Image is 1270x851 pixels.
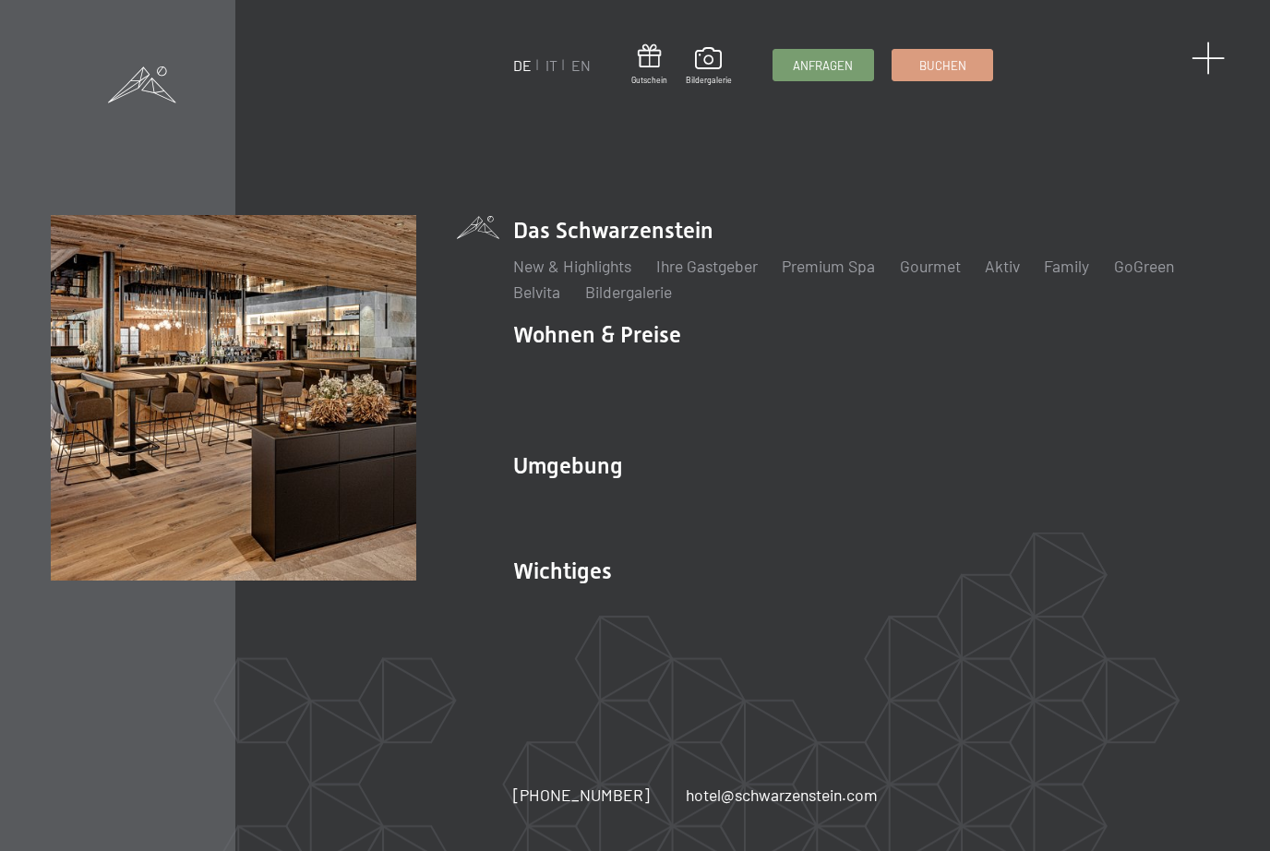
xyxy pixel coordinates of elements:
[686,75,732,86] span: Bildergalerie
[985,256,1020,276] a: Aktiv
[585,282,672,302] a: Bildergalerie
[513,785,650,805] span: [PHONE_NUMBER]
[656,256,758,276] a: Ihre Gastgeber
[631,75,667,86] span: Gutschein
[782,256,875,276] a: Premium Spa
[919,57,966,74] span: Buchen
[513,256,631,276] a: New & Highlights
[571,56,591,74] a: EN
[513,56,532,74] a: DE
[513,282,560,302] a: Belvita
[773,50,873,80] a: Anfragen
[1044,256,1089,276] a: Family
[1114,256,1174,276] a: GoGreen
[686,47,732,86] a: Bildergalerie
[545,56,557,74] a: IT
[893,50,992,80] a: Buchen
[631,44,667,86] a: Gutschein
[686,784,878,807] a: hotel@schwarzenstein.com
[793,57,853,74] span: Anfragen
[900,256,961,276] a: Gourmet
[513,784,650,807] a: [PHONE_NUMBER]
